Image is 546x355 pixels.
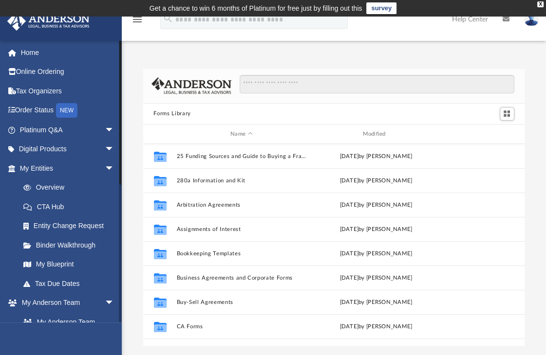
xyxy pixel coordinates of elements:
div: [DATE] by [PERSON_NAME] [311,274,441,283]
i: search [163,13,173,24]
button: Switch to Grid View [500,107,514,121]
a: Order StatusNEW [7,101,129,121]
a: Digital Productsarrow_drop_down [7,140,129,159]
button: Buy-Sell Agreements [176,299,306,305]
div: Name [176,130,306,139]
i: menu [132,14,143,25]
div: Get a chance to win 6 months of Platinum for free just by filling out this [150,2,362,14]
a: Online Ordering [7,62,129,82]
span: arrow_drop_down [105,120,124,140]
div: NEW [56,103,77,118]
img: Anderson Advisors Platinum Portal [4,12,93,31]
a: My Anderson Team [14,312,119,332]
div: id [147,130,171,139]
a: Platinum Q&Aarrow_drop_down [7,120,129,140]
a: My Entitiesarrow_drop_down [7,159,129,178]
a: Entity Change Request [14,216,129,236]
div: Modified [310,130,441,139]
span: arrow_drop_down [105,293,124,313]
div: [DATE] by [PERSON_NAME] [311,201,441,210]
img: User Pic [524,12,539,26]
a: Binder Walkthrough [14,235,129,255]
button: Business Agreements and Corporate Forms [176,275,306,281]
button: Forms Library [153,109,190,118]
div: id [445,130,513,139]
div: [DATE] by [PERSON_NAME] [311,322,441,331]
div: [DATE] by [PERSON_NAME] [311,225,441,234]
a: CTA Hub [14,197,129,216]
input: Search files and folders [240,75,514,93]
div: close [537,1,544,7]
a: Home [7,43,129,62]
div: [DATE] by [PERSON_NAME] [311,298,441,307]
a: Tax Due Dates [14,274,129,293]
button: 280a Information and Kit [176,177,306,184]
button: 25 Funding Sources and Guide to Buying a Franchise [176,153,306,160]
span: arrow_drop_down [105,140,124,160]
button: Bookkeeping Templates [176,250,306,257]
div: [DATE] by [PERSON_NAME] [311,152,441,161]
a: survey [366,2,396,14]
div: [DATE] by [PERSON_NAME] [311,249,441,258]
a: Overview [14,178,129,197]
button: Arbitration Agreements [176,202,306,208]
a: menu [132,18,143,25]
button: Assignments of Interest [176,226,306,232]
a: My Blueprint [14,255,124,274]
span: arrow_drop_down [105,159,124,178]
button: CA Forms [176,323,306,330]
div: grid [143,144,525,345]
a: Tax Organizers [7,81,129,101]
a: My Anderson Teamarrow_drop_down [7,293,124,313]
div: [DATE] by [PERSON_NAME] [311,177,441,185]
